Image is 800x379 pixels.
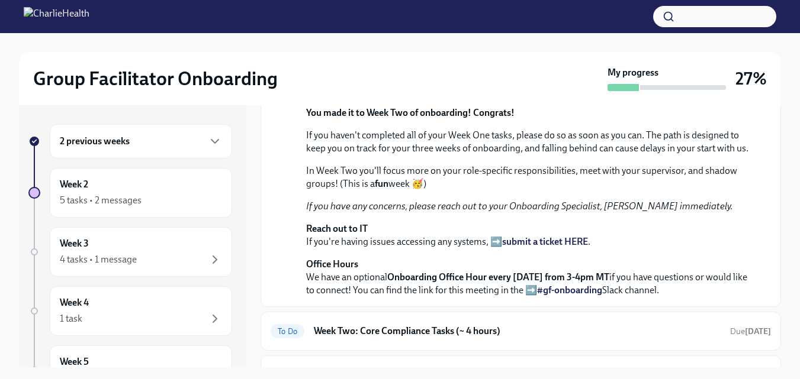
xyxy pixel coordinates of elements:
a: submit a ticket HERE [502,236,588,247]
a: #gf-onboarding [537,284,602,296]
span: October 13th, 2025 09:00 [730,326,771,337]
strong: Onboarding Office Hour every [DATE] from 3-4pm MT [387,271,609,283]
strong: Office Hours [306,258,358,270]
strong: You made it to Week Two of onboarding! Congrats! [306,107,515,118]
div: 4 tasks • 1 message [60,253,137,266]
div: 5 tasks • 2 messages [60,194,142,207]
p: In Week Two you'll focus more on your role-specific responsibilities, meet with your supervisor, ... [306,164,752,190]
img: CharlieHealth [24,7,89,26]
a: Week 41 task [28,286,232,336]
strong: My progress [608,66,658,79]
h6: Week 4 [60,296,89,309]
strong: [DATE] [745,326,771,336]
em: If you have any concerns, please reach out to your Onboarding Specialist, [PERSON_NAME] immediately. [306,200,733,212]
div: 2 previous weeks [50,124,232,158]
span: Due [730,326,771,336]
p: If you're having issues accessing any systems, ➡️ . [306,222,752,248]
a: Week 25 tasks • 2 messages [28,168,232,218]
h6: Week 2 [60,178,88,191]
h3: 27% [735,68,767,89]
p: If you haven't completed all of your Week One tasks, please do so as soon as you can. The path is... [306,129,752,155]
h6: Week 3 [60,237,89,250]
span: To Do [271,327,304,336]
h6: Week Two: Core Compliance Tasks (~ 4 hours) [314,325,721,338]
h6: Week 5 [60,355,89,368]
strong: fun [375,178,388,189]
a: Week 34 tasks • 1 message [28,227,232,277]
div: 1 task [60,312,82,325]
strong: Reach out to IT [306,223,368,234]
p: We have an optional if you have questions or would like to connect! You can find the link for thi... [306,258,752,297]
h2: Group Facilitator Onboarding [33,67,278,90]
h6: 2 previous weeks [60,135,130,148]
a: To DoWeek Two: Core Compliance Tasks (~ 4 hours)Due[DATE] [271,322,771,341]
